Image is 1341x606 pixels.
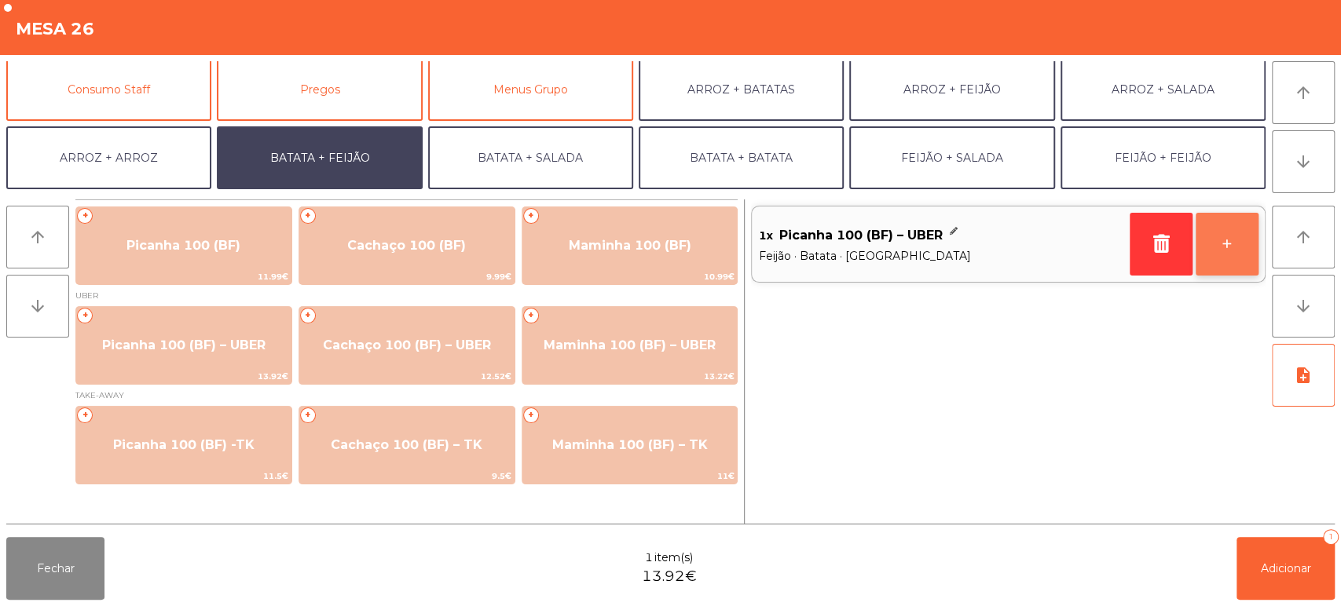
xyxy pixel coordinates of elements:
[77,308,93,323] span: +
[217,126,422,189] button: BATATA + FEIJÃO
[1061,126,1266,189] button: FEIJÃO + FEIJÃO
[779,224,942,247] span: Picanha 100 (BF) – UBER
[28,297,47,316] i: arrow_downward
[6,275,69,338] button: arrow_downward
[639,58,844,121] button: ARROZ + BATATAS
[331,437,482,452] span: Cachaço 100 (BF) – TK
[76,469,291,484] span: 11.5€
[28,228,47,246] i: arrow_upward
[1272,275,1335,338] button: arrow_downward
[523,407,539,423] span: +
[1272,344,1335,407] button: note_add
[77,407,93,423] span: +
[113,437,255,452] span: Picanha 100 (BF) -TK
[522,369,738,384] span: 13.22€
[102,338,266,352] span: Picanha 100 (BF) – UBER
[75,388,738,403] span: TAKE-AWAY
[523,308,539,323] span: +
[1294,366,1313,385] i: note_add
[758,247,1123,265] span: Feijão · Batata · [GEOGRAPHIC_DATA]
[323,338,491,352] span: Cachaço 100 (BF) – UBER
[1272,61,1335,124] button: arrow_upward
[300,308,316,323] span: +
[126,238,240,253] span: Picanha 100 (BF)
[849,126,1054,189] button: FEIJÃO + SALADA
[645,549,653,566] span: 1
[77,208,93,224] span: +
[654,549,693,566] span: item(s)
[428,126,633,189] button: BATATA + SALADA
[1237,537,1335,600] button: Adicionar1
[300,407,316,423] span: +
[6,126,211,189] button: ARROZ + ARROZ
[6,206,69,268] button: arrow_upward
[642,566,697,587] span: 13.92€
[1294,228,1313,246] i: arrow_upward
[523,208,539,224] span: +
[299,369,515,384] span: 12.52€
[6,58,211,121] button: Consumo Staff
[217,58,422,121] button: Pregos
[1272,206,1335,268] button: arrow_upward
[544,338,716,352] span: Maminha 100 (BF) – UBER
[1294,83,1313,102] i: arrow_upward
[1294,297,1313,316] i: arrow_downward
[522,469,738,484] span: 11€
[522,269,738,284] span: 10.99€
[300,208,316,224] span: +
[76,269,291,284] span: 11.99€
[849,58,1054,121] button: ARROZ + FEIJÃO
[1196,213,1259,276] button: +
[639,126,844,189] button: BATATA + BATATA
[758,224,772,247] span: 1x
[1061,58,1266,121] button: ARROZ + SALADA
[347,238,466,253] span: Cachaço 100 (BF)
[569,238,691,253] span: Maminha 100 (BF)
[6,537,104,600] button: Fechar
[299,269,515,284] span: 9.99€
[1294,152,1313,171] i: arrow_downward
[552,437,708,452] span: Maminha 100 (BF) – TK
[428,58,633,121] button: Menus Grupo
[1261,561,1311,575] span: Adicionar
[76,369,291,384] span: 13.92€
[299,469,515,484] span: 9.5€
[75,288,738,303] span: UBER
[16,17,94,41] h4: Mesa 26
[1272,130,1335,193] button: arrow_downward
[1323,529,1339,545] div: 1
